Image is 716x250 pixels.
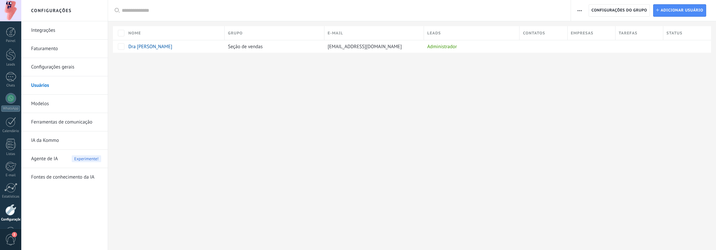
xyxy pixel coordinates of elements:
li: Integrações [21,21,108,40]
div: Seção de vendas [225,40,321,53]
div: E-mail [1,173,20,178]
span: Experimente! [72,155,101,162]
li: Agente de IA [21,150,108,168]
div: Chats [1,84,20,88]
a: Agente de IA Experimente! [31,150,101,168]
div: WhatsApp [1,106,20,112]
li: Configurações gerais [21,58,108,76]
span: Grupo [228,30,243,36]
div: Listas [1,152,20,156]
a: Fontes de conhecimento da IA [31,168,101,186]
li: Fontes de conhecimento da IA [21,168,108,186]
li: IA da Kommo [21,131,108,150]
a: Adicionar usuário [653,4,706,17]
span: Seção de vendas [228,44,263,50]
span: Adicionar usuário [661,5,703,16]
span: E-mail [328,30,343,36]
li: Faturamento [21,40,108,58]
a: Faturamento [31,40,101,58]
div: Calendário [1,129,20,133]
span: Empresas [571,30,594,36]
span: Tarefas [619,30,637,36]
button: Configurações do grupo [589,4,650,17]
div: Painel [1,39,20,43]
span: Agente de IA [31,150,58,168]
span: Nome [128,30,141,36]
span: Status [667,30,683,36]
li: Modelos [21,95,108,113]
span: [EMAIL_ADDRESS][DOMAIN_NAME] [328,44,402,50]
li: Usuários [21,76,108,95]
a: Modelos [31,95,101,113]
a: Integrações [31,21,101,40]
span: 2 [12,232,17,237]
span: Leads [427,30,441,36]
div: Configurações [1,218,20,222]
div: Estatísticas [1,195,20,199]
span: Dra Luiza de Souza Paulo Filho [128,44,172,50]
span: Configurações do grupo [592,5,647,16]
li: Ferramentas de comunicação [21,113,108,131]
a: IA da Kommo [31,131,101,150]
a: Ferramentas de comunicação [31,113,101,131]
a: Usuários [31,76,101,95]
div: Administrador [424,40,516,53]
span: Contatos [523,30,545,36]
div: Leads [1,63,20,67]
a: Configurações gerais [31,58,101,76]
